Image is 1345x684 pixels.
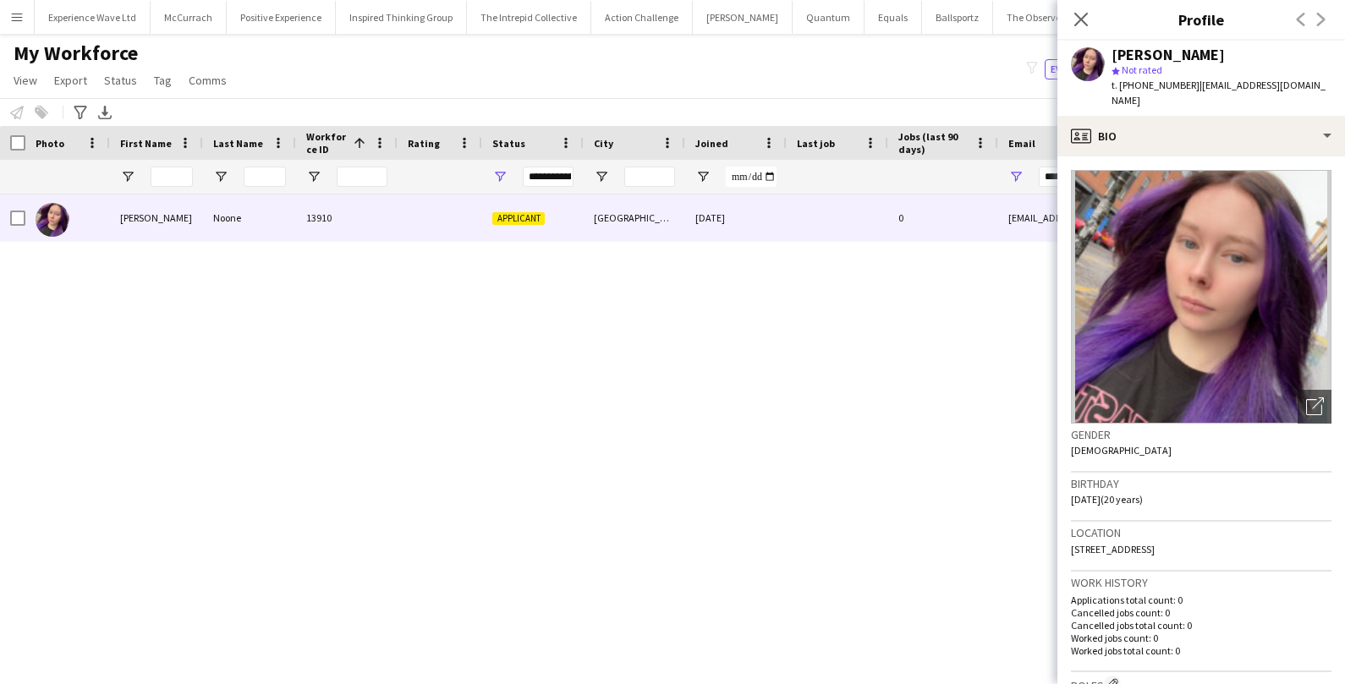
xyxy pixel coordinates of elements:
img: Megan Noone [36,203,69,237]
span: Last job [797,137,835,150]
span: | [EMAIL_ADDRESS][DOMAIN_NAME] [1112,79,1326,107]
span: Workforce ID [306,130,347,156]
button: Open Filter Menu [120,169,135,184]
h3: Work history [1071,575,1331,590]
span: Tag [154,73,172,88]
button: Open Filter Menu [594,169,609,184]
p: Cancelled jobs count: 0 [1071,606,1331,619]
div: [GEOGRAPHIC_DATA] [584,194,685,241]
a: Tag [147,69,178,91]
div: Bio [1057,116,1345,156]
button: Equals [865,1,922,34]
button: The Intrepid Collective [467,1,591,34]
button: Experience Wave Ltd [35,1,151,34]
span: Comms [189,73,227,88]
app-action-btn: Export XLSX [95,102,115,123]
div: [DATE] [685,194,787,241]
button: Open Filter Menu [213,169,228,184]
span: Not rated [1122,63,1162,76]
h3: Location [1071,525,1331,540]
button: Positive Experience [227,1,336,34]
p: Applications total count: 0 [1071,594,1331,606]
p: Cancelled jobs total count: 0 [1071,619,1331,632]
span: View [14,73,37,88]
button: Quantum [793,1,865,34]
span: Last Name [213,137,263,150]
button: Open Filter Menu [306,169,321,184]
h3: Profile [1057,8,1345,30]
button: Ballsportz [922,1,993,34]
span: Applicant [492,212,545,225]
div: 13910 [296,194,398,241]
div: 0 [888,194,998,241]
button: The Observer [993,1,1079,34]
button: Action Challenge [591,1,693,34]
input: City Filter Input [624,167,675,187]
button: [PERSON_NAME] [693,1,793,34]
button: Everyone4,825 [1045,59,1129,79]
span: Status [104,73,137,88]
a: Export [47,69,94,91]
span: Rating [408,137,440,150]
img: Crew avatar or photo [1071,170,1331,424]
div: Noone [203,194,296,241]
p: Worked jobs count: 0 [1071,632,1331,644]
span: Joined [695,137,728,150]
button: Open Filter Menu [695,169,711,184]
button: Inspired Thinking Group [336,1,467,34]
div: [PERSON_NAME] [1112,47,1225,63]
span: First Name [120,137,172,150]
input: Workforce ID Filter Input [337,167,387,187]
h3: Birthday [1071,476,1331,491]
span: [DEMOGRAPHIC_DATA] [1071,444,1172,457]
span: Photo [36,137,64,150]
span: [STREET_ADDRESS] [1071,543,1155,555]
input: Email Filter Input [1039,167,1326,187]
app-action-btn: Advanced filters [70,102,91,123]
h3: Gender [1071,427,1331,442]
div: Open photos pop-in [1298,390,1331,424]
a: View [7,69,44,91]
div: [PERSON_NAME] [110,194,203,241]
button: Open Filter Menu [1008,169,1024,184]
span: t. [PHONE_NUMBER] [1112,79,1200,91]
button: Open Filter Menu [492,169,508,184]
a: Status [97,69,144,91]
input: First Name Filter Input [151,167,193,187]
span: Status [492,137,525,150]
span: Export [54,73,87,88]
span: My Workforce [14,41,138,66]
p: Worked jobs total count: 0 [1071,644,1331,657]
a: Comms [182,69,233,91]
span: Jobs (last 90 days) [898,130,968,156]
input: Joined Filter Input [726,167,777,187]
div: [EMAIL_ADDRESS][DOMAIN_NAME] [998,194,1337,241]
button: McCurrach [151,1,227,34]
span: Email [1008,137,1035,150]
span: City [594,137,613,150]
input: Last Name Filter Input [244,167,286,187]
span: [DATE] (20 years) [1071,493,1143,506]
